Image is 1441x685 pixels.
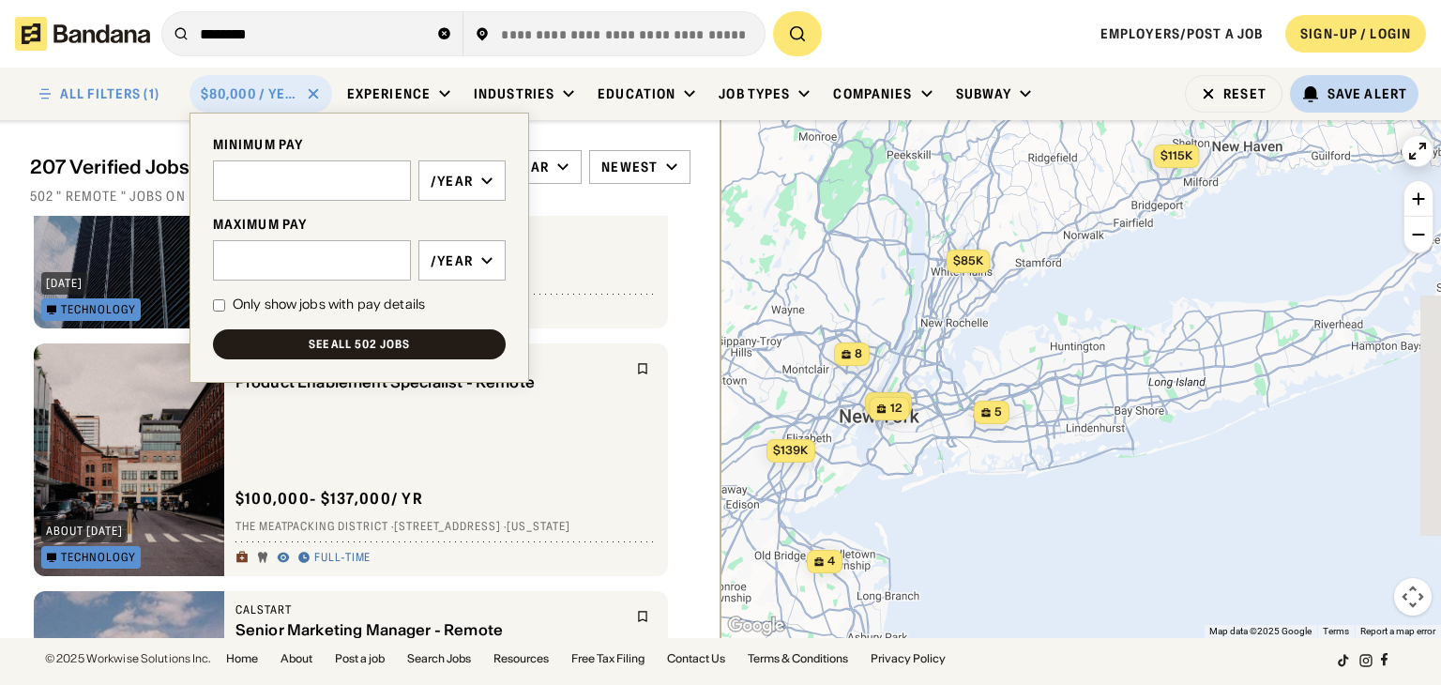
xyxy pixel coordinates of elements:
[833,85,912,102] div: Companies
[855,346,862,362] span: 8
[233,296,425,314] div: Only show jobs with pay details
[474,85,554,102] div: Industries
[431,173,473,190] div: /year
[1360,626,1435,636] a: Report a map error
[201,85,298,102] div: $80,000 / year
[235,520,657,535] div: The Meatpacking District · [STREET_ADDRESS] · [US_STATE]
[235,602,625,617] div: CALSTART
[1300,25,1411,42] div: SIGN-UP / LOGIN
[725,614,787,638] a: Open this area in Google Maps (opens a new window)
[1394,578,1432,616] button: Map camera controls
[281,653,312,664] a: About
[347,85,431,102] div: Experience
[431,252,473,269] div: /year
[46,525,123,537] div: about [DATE]
[61,304,136,315] div: Technology
[235,621,625,639] div: Senior Marketing Manager - Remote
[15,17,150,51] img: Bandana logotype
[871,653,946,664] a: Privacy Policy
[725,614,787,638] img: Google
[335,653,385,664] a: Post a job
[1209,626,1312,636] span: Map data ©2025 Google
[30,216,690,638] div: grid
[956,85,1012,102] div: Subway
[1160,148,1192,162] span: $115k
[1327,85,1407,102] div: Save Alert
[748,653,848,664] a: Terms & Conditions
[1223,87,1267,100] div: Reset
[407,653,471,664] a: Search Jobs
[309,339,410,350] div: See all 502 jobs
[571,653,645,664] a: Free Tax Filing
[719,85,790,102] div: Job Types
[30,188,690,205] div: 502 " remote " jobs on [DOMAIN_NAME]
[1323,626,1349,636] a: Terms (opens in new tab)
[30,156,454,178] div: 207 Verified Jobs
[213,216,506,233] div: MAXIMUM PAY
[827,554,835,570] span: 4
[493,653,549,664] a: Resources
[235,489,423,509] div: $ 100,000 - $137,000 / yr
[667,653,725,664] a: Contact Us
[46,278,83,289] div: [DATE]
[213,299,225,312] input: Only show jobs with pay details
[213,136,506,153] div: MINIMUM PAY
[60,87,159,100] div: ALL FILTERS (1)
[61,552,136,563] div: Technology
[890,401,903,417] span: 12
[45,653,211,664] div: © 2025 Workwise Solutions Inc.
[314,551,372,566] div: Full-time
[994,404,1002,420] span: 5
[773,443,808,457] span: $139k
[226,653,258,664] a: Home
[601,159,658,175] div: Newest
[598,85,675,102] div: Education
[1100,25,1263,42] a: Employers/Post a job
[953,253,983,267] span: $85k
